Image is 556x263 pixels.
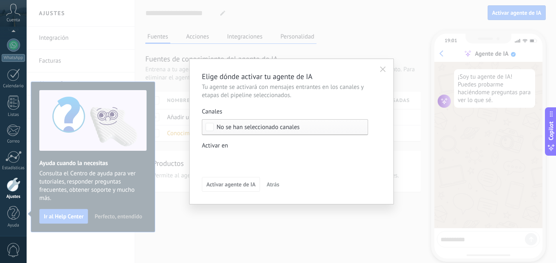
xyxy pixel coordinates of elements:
[202,142,228,150] span: Activar en
[7,18,20,23] span: Cuenta
[2,54,25,62] div: WhatsApp
[547,122,555,141] span: Copilot
[202,108,222,116] span: Canales
[202,177,260,192] button: Activar agente de IA
[202,83,381,100] span: Tu agente se activará con mensajes entrantes en los canales y etapas del pipeline seleccionados.
[2,84,25,89] div: Calendario
[217,124,300,130] span: No se han seleccionado canales
[2,194,25,200] div: Ajustes
[2,139,25,144] div: Correo
[267,181,279,187] span: Atrás
[206,181,255,187] span: Activar agente de IA
[2,112,25,118] div: Listas
[2,166,25,171] div: Estadísticas
[202,71,381,82] h3: Elige dónde activar tu agente de IA
[2,223,25,228] div: Ayuda
[263,178,283,190] button: Atrás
